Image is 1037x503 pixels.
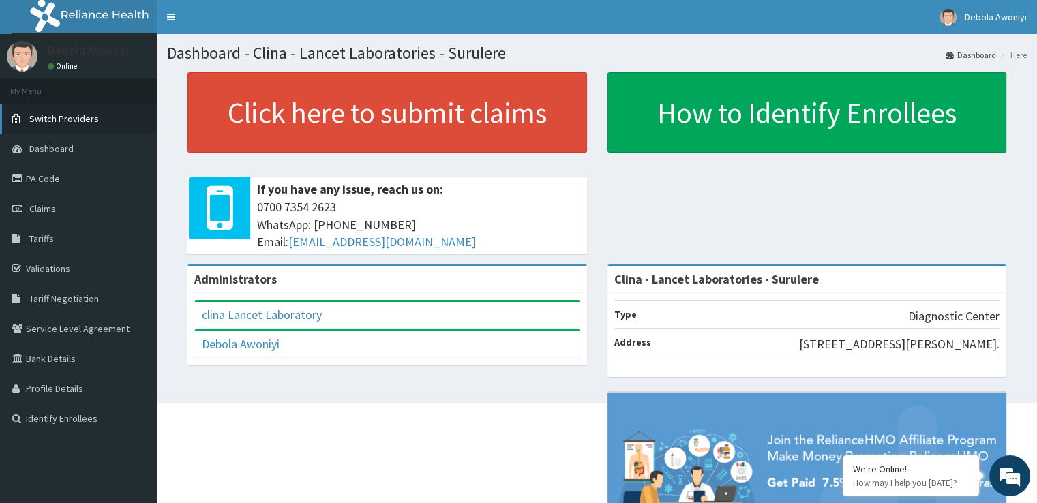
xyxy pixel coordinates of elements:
span: Tariffs [29,232,54,245]
a: Online [48,61,80,71]
b: Address [614,336,651,348]
b: If you have any issue, reach us on: [257,181,443,197]
img: d_794563401_company_1708531726252_794563401 [25,68,55,102]
span: We're online! [79,159,188,297]
div: Chat with us now [71,76,229,94]
span: Claims [29,202,56,215]
a: clina Lancet Laboratory [202,307,322,322]
span: Switch Providers [29,112,99,125]
p: [STREET_ADDRESS][PERSON_NAME]. [799,335,1000,353]
img: User Image [940,9,957,26]
span: 0700 7354 2623 WhatsApp: [PHONE_NUMBER] Email: [257,198,580,251]
textarea: Type your message and hit 'Enter' [7,348,260,395]
span: Debola Awoniyi [965,11,1027,23]
p: Diagnostic Center [908,307,1000,325]
a: Debola Awoniyi [202,336,280,352]
div: Minimize live chat window [224,7,256,40]
a: Dashboard [946,49,996,61]
span: Tariff Negotiation [29,292,99,305]
a: [EMAIL_ADDRESS][DOMAIN_NAME] [288,234,476,249]
div: We're Online! [853,463,969,475]
p: Debola Awoniyi [48,44,129,57]
li: Here [997,49,1027,61]
img: User Image [7,41,37,72]
p: How may I help you today? [853,477,969,489]
strong: Clina - Lancet Laboratories - Surulere [614,271,819,287]
b: Type [614,308,637,320]
h1: Dashboard - Clina - Lancet Laboratories - Surulere [167,44,1027,62]
b: Administrators [194,271,277,287]
span: Dashboard [29,142,74,155]
a: Click here to submit claims [187,72,587,153]
a: How to Identify Enrollees [607,72,1007,153]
